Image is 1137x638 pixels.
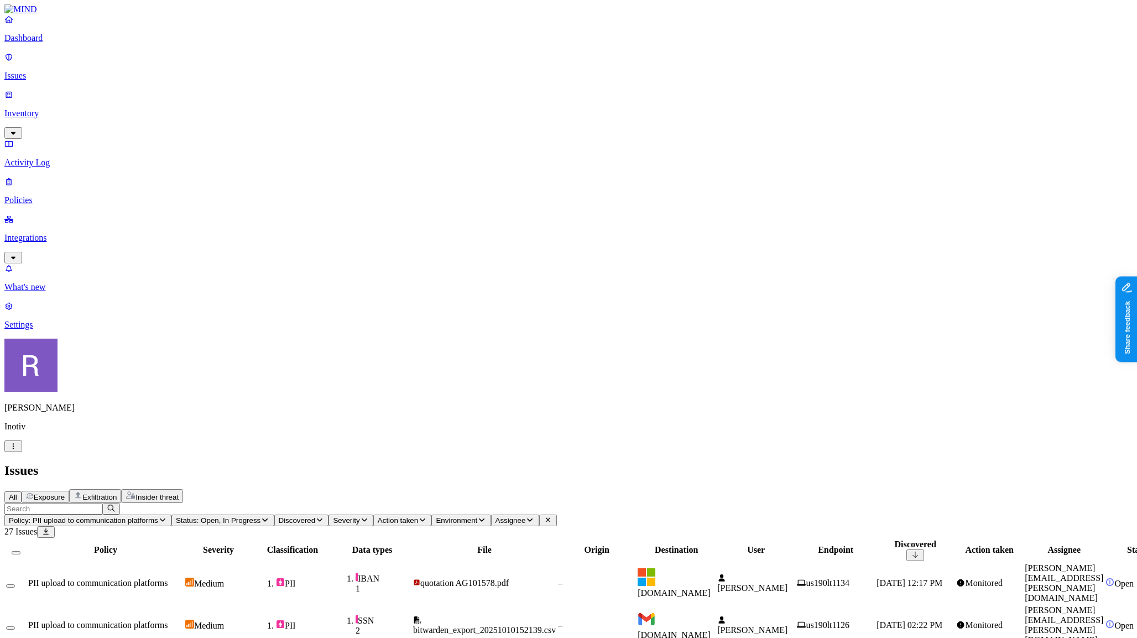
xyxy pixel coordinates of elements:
[1025,563,1103,603] span: [PERSON_NAME][EMAIL_ADDRESS][PERSON_NAME][DOMAIN_NAME]
[4,195,1133,205] p: Policies
[6,626,15,630] button: Select row
[413,625,556,635] span: bitwarden_export_20251010152139.csv
[4,158,1133,168] p: Activity Log
[1105,578,1114,587] img: status-open
[28,545,183,555] div: Policy
[4,463,1133,478] h2: Issues
[82,493,117,501] span: Exfiltration
[333,516,359,525] span: Severity
[254,545,331,555] div: Classification
[420,578,509,588] span: quotation AG101578.pdf
[1025,545,1103,555] div: Assignee
[806,578,849,588] span: us190lt1134
[356,584,411,594] div: 1
[638,545,715,555] div: Destination
[135,493,179,501] span: Insider threat
[4,177,1133,205] a: Policies
[4,301,1133,330] a: Settings
[4,90,1133,137] a: Inventory
[185,620,194,629] img: severity-medium
[185,578,194,587] img: severity-medium
[638,588,711,598] span: [DOMAIN_NAME]
[276,620,331,631] div: PII
[4,503,102,515] input: Search
[12,551,20,554] button: Select all
[558,545,635,555] div: Origin
[356,573,411,584] div: IBAN
[413,545,556,555] div: File
[34,493,65,501] span: Exposure
[717,545,795,555] div: User
[4,4,1133,14] a: MIND
[276,620,285,629] img: pii
[1105,620,1114,629] img: status-open
[797,545,874,555] div: Endpoint
[356,573,358,582] img: pii-line
[28,578,168,588] span: PII upload to communication platforms
[558,620,562,630] span: –
[4,108,1133,118] p: Inventory
[4,14,1133,43] a: Dashboard
[185,545,252,555] div: Severity
[333,545,411,555] div: Data types
[356,626,411,636] div: 2
[4,233,1133,243] p: Integrations
[6,584,15,588] button: Select row
[4,33,1133,43] p: Dashboard
[496,516,526,525] span: Assignee
[717,583,787,593] span: [PERSON_NAME]
[9,516,158,525] span: Policy: PII upload to communication platforms
[436,516,477,525] span: Environment
[276,578,285,587] img: pii
[877,540,954,549] div: Discovered
[9,493,17,501] span: All
[4,4,37,14] img: MIND
[877,620,942,630] span: [DATE] 02:22 PM
[558,578,562,588] span: –
[1114,579,1134,588] span: Open
[279,516,316,525] span: Discovered
[276,578,331,589] div: PII
[28,620,168,630] span: PII upload to communication platforms
[4,52,1133,81] a: Issues
[956,545,1023,555] div: Action taken
[638,568,655,586] img: outlook.office.com favicon
[413,579,420,586] img: adobe-pdf
[4,139,1133,168] a: Activity Log
[356,615,358,624] img: pii-line
[378,516,418,525] span: Action taken
[4,403,1133,413] p: [PERSON_NAME]
[4,527,37,536] span: 27 Issues
[4,71,1133,81] p: Issues
[4,320,1133,330] p: Settings
[4,282,1133,292] p: What's new
[877,578,942,588] span: [DATE] 12:17 PM
[356,615,411,626] div: SSN
[4,214,1133,262] a: Integrations
[4,339,58,392] img: Rich Thompson
[1114,621,1134,630] span: Open
[4,263,1133,292] a: What's new
[4,422,1133,432] p: Inotiv
[806,620,849,630] span: us190lt1126
[194,621,224,630] span: Medium
[965,578,1003,588] span: Monitored
[194,579,224,588] span: Medium
[176,516,260,525] span: Status: Open, In Progress
[965,620,1003,630] span: Monitored
[717,625,787,635] span: [PERSON_NAME]
[638,610,655,628] img: mail.google.com favicon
